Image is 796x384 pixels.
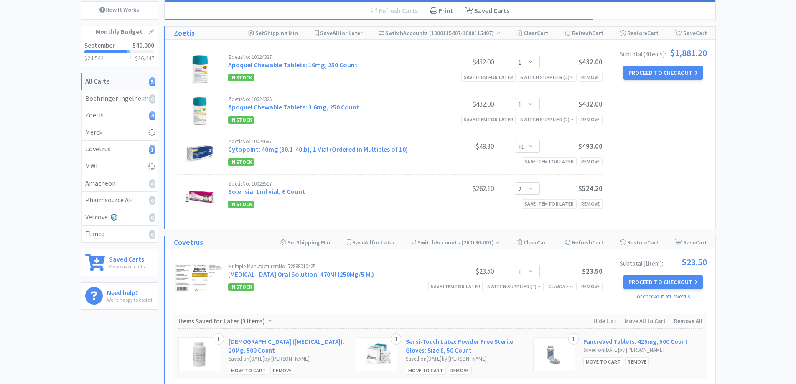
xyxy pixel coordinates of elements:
div: Restore [620,236,659,249]
span: Cart [592,29,603,37]
a: Merck [81,124,158,141]
div: 1 [391,333,401,345]
div: Save [675,236,707,249]
div: Move to Cart [406,366,446,375]
a: Zoetis4 [81,107,158,124]
span: $432.00 [578,99,603,109]
span: $1,881.20 [670,48,707,57]
div: Remove [448,366,472,375]
div: Zoetis No: 10023517 [228,181,431,186]
i: 5 [149,77,155,86]
div: Subtotal ( 1 item ): [620,257,707,267]
strong: All Carts [85,77,109,85]
div: Save [675,27,707,39]
a: Sensi-Touch Latex Powder Free Sterile Gloves: Size 8, 50 Count [406,337,525,355]
div: Zoetis No: 10024327 [228,54,431,60]
span: $23.50 [682,257,707,267]
div: Multiple Manufacturers No: 72888010425 [228,264,431,269]
span: In Stock [228,158,254,166]
img: 6444d96640554a349c6ac213951b4b2f_231667.png [544,342,564,367]
i: 0 [149,213,155,222]
a: Apoquel Chewable Tablets: 3.6mg, 250 Count [228,103,359,111]
span: $493.00 [578,142,603,151]
i: None [556,283,569,290]
div: Clear [517,27,548,39]
span: Save for Later [320,29,362,37]
span: All [365,239,371,246]
img: 6586fe0c30e5425c89cc211e95030e57_29042.png [193,342,206,367]
div: Shipping Min [248,27,298,39]
h3: $ [135,55,154,61]
p: We're happy to assist! [107,296,152,304]
span: $24,542 [84,54,104,62]
div: Save item for later [461,73,516,81]
span: GL: [548,283,574,290]
button: Proceed to Checkout [623,275,703,289]
img: fc146469712d45738f4d6797b6cd308c_598477.png [185,54,214,84]
div: Refresh [565,236,603,249]
i: 0 [149,196,155,205]
span: $432.00 [578,57,603,66]
span: In Stock [228,74,254,81]
div: Shipping Min [280,236,330,249]
div: Merck [85,127,153,138]
img: d68059bb95f34f6ca8f79a017dff92f3_527055.jpeg [185,139,214,168]
a: Elanco0 [81,226,158,242]
div: Refresh Carts [364,2,424,20]
a: Covetrus1 [81,141,158,158]
img: c4124981f1ae44d387f8d91c4c7779f8_598475.png [185,97,214,126]
span: ( 260190-001 ) [460,239,500,246]
div: Zoetis [85,110,153,121]
h1: Monthly Budget [81,26,158,37]
a: MWI [81,158,158,175]
span: Save for Later [352,239,394,246]
div: Save item for later [522,199,577,208]
span: Remove All [674,317,702,325]
div: Zoetis No: 10024687 [228,139,431,144]
i: 4 [149,111,155,120]
a: Saved Carts [459,2,516,20]
a: Saved CartsView saved carts [81,249,158,276]
a: [DEMOGRAPHIC_DATA] ([MEDICAL_DATA]): 20Mg, 500 Count [229,337,348,355]
div: $432.00 [431,99,494,109]
img: 46b7b74e6cd84ade81e6ffea5ef51a24_196961.png [360,342,394,367]
span: Cart [647,29,659,37]
h6: Need help? [107,287,152,296]
div: Remove [579,282,603,291]
a: September$40,000$24,542$26,447 [81,37,158,66]
div: Clear [517,236,548,249]
a: Vetcove0 [81,209,158,226]
div: Remove [579,73,603,81]
div: Restore [620,27,659,39]
span: Hide List [593,317,616,325]
div: $49.30 [431,141,494,151]
div: Switch Supplier ( 2 ) [520,73,574,81]
div: Amatheon [85,178,153,189]
span: Cart [592,239,603,246]
i: 0 [149,94,155,104]
div: MWI [85,161,153,172]
div: Boehringer Ingelheim [85,93,153,104]
a: Solensia: 1ml vial, 6 Count [228,187,305,196]
div: Save item for later [428,282,483,291]
span: $23.50 [582,267,603,276]
img: 77f230a4f4b04af59458bd3fed6a6656_494019.png [185,181,214,210]
a: Zoetis [174,27,195,39]
p: View saved carts [109,262,145,270]
a: or checkout at Covetrus [637,293,690,300]
div: Accounts [379,27,501,39]
span: In Stock [228,116,254,124]
div: Remove [270,366,294,375]
div: Pharmsource AH [85,195,153,206]
span: $524.20 [578,184,603,193]
div: 1 [214,333,224,345]
i: 0 [149,230,155,239]
div: Move to Cart [229,366,269,375]
a: PancreVed Tablets: 425mg, 500 Count [583,337,688,346]
span: Move All to Cart [625,317,666,325]
button: Proceed to Checkout [623,66,703,80]
a: Boehringer Ingelheim0 [81,90,158,107]
span: All [333,29,339,37]
span: Cart [537,239,548,246]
